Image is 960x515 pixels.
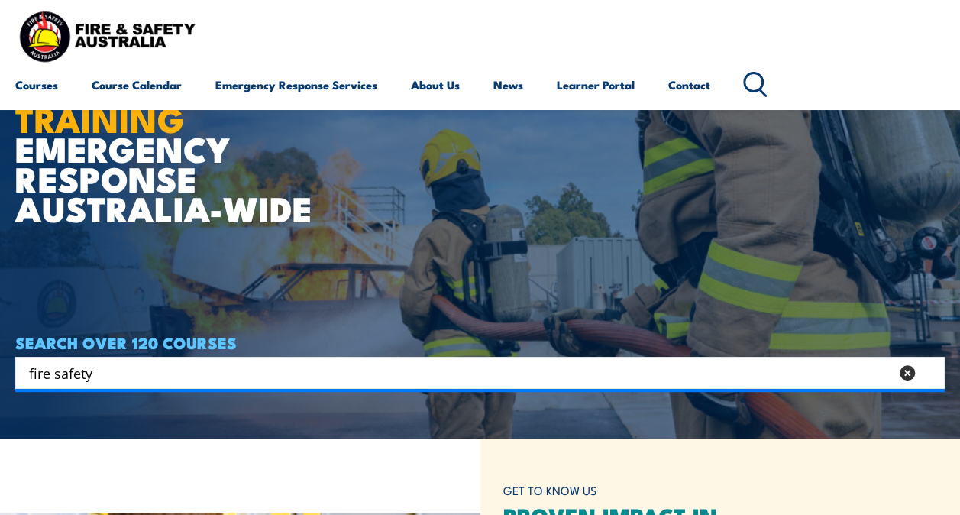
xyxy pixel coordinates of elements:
a: Course Calendar [92,66,182,103]
h4: SEARCH OVER 120 COURSES [15,334,945,351]
a: Emergency Response Services [215,66,377,103]
a: News [493,66,523,103]
input: Search input [29,361,890,384]
a: About Us [411,66,460,103]
h1: EMERGENCY RESPONSE AUSTRALIA-WIDE [15,35,389,223]
a: Learner Portal [557,66,635,103]
h6: GET TO KNOW US [503,477,922,505]
form: Search form [32,362,893,384]
a: Courses [15,66,58,103]
a: Contact [668,66,710,103]
button: Search magnifier button [918,362,939,384]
